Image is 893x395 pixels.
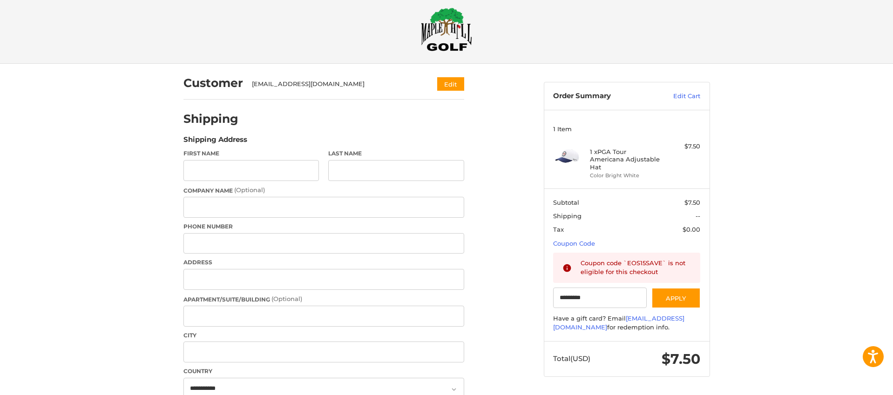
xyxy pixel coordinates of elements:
label: Address [183,258,464,267]
h2: Customer [183,76,243,90]
div: [EMAIL_ADDRESS][DOMAIN_NAME] [252,80,419,89]
label: Last Name [328,149,464,158]
button: Edit [437,77,464,91]
label: Apartment/Suite/Building [183,295,464,304]
img: Maple Hill Golf [421,7,472,51]
a: Coupon Code [553,240,595,247]
div: Coupon code `EOS15SAVE` is not eligible for this checkout [581,259,691,277]
span: -- [696,212,700,220]
h4: 1 x PGA Tour Americana Adjustable Hat [590,148,661,171]
legend: Shipping Address [183,134,247,149]
h2: Shipping [183,112,238,126]
label: City [183,331,464,340]
a: Edit Cart [653,92,700,101]
input: Gift Certificate or Coupon Code [553,288,647,308]
h3: 1 Item [553,125,700,133]
button: Apply [651,288,701,308]
div: Have a gift card? Email for redemption info. [553,314,700,332]
label: Company Name [183,186,464,195]
span: Tax [553,226,564,233]
span: $0.00 [683,226,700,233]
small: (Optional) [234,186,265,194]
div: $7.50 [663,142,700,151]
span: $7.50 [662,350,700,368]
label: Phone Number [183,222,464,231]
small: (Optional) [271,295,302,302]
span: Shipping [553,212,582,220]
span: Total (USD) [553,354,590,363]
h3: Order Summary [553,92,653,101]
li: Color Bright White [590,172,661,180]
span: Subtotal [553,199,579,206]
label: Country [183,367,464,375]
label: First Name [183,149,319,158]
span: $7.50 [684,199,700,206]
